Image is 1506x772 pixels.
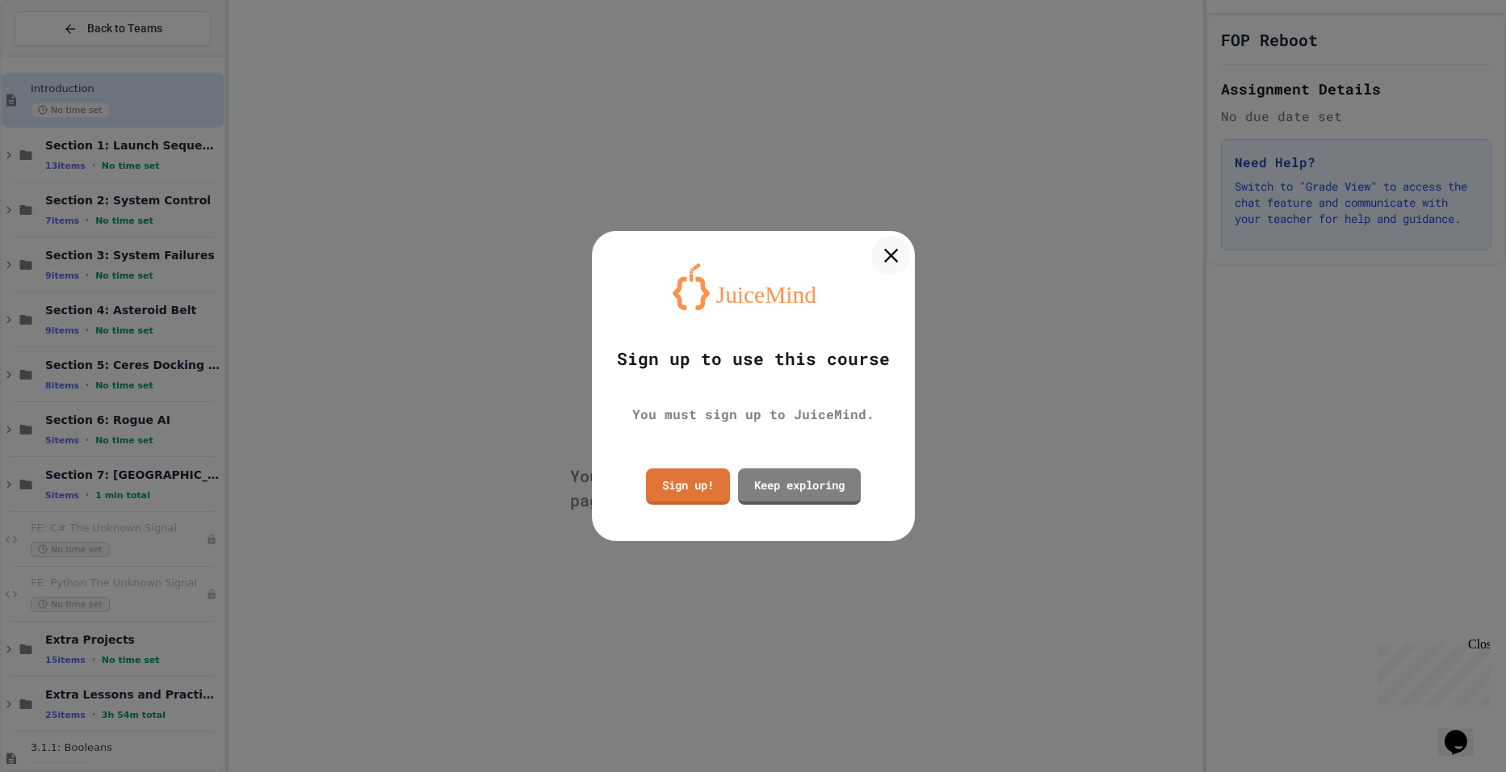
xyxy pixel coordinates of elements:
[6,6,111,103] div: Chat with us now!Close
[617,346,890,372] div: Sign up to use this course
[738,468,861,505] a: Keep exploring
[673,263,834,310] img: logo-orange.svg
[632,405,875,424] div: You must sign up to JuiceMind.
[646,468,730,505] a: Sign up!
